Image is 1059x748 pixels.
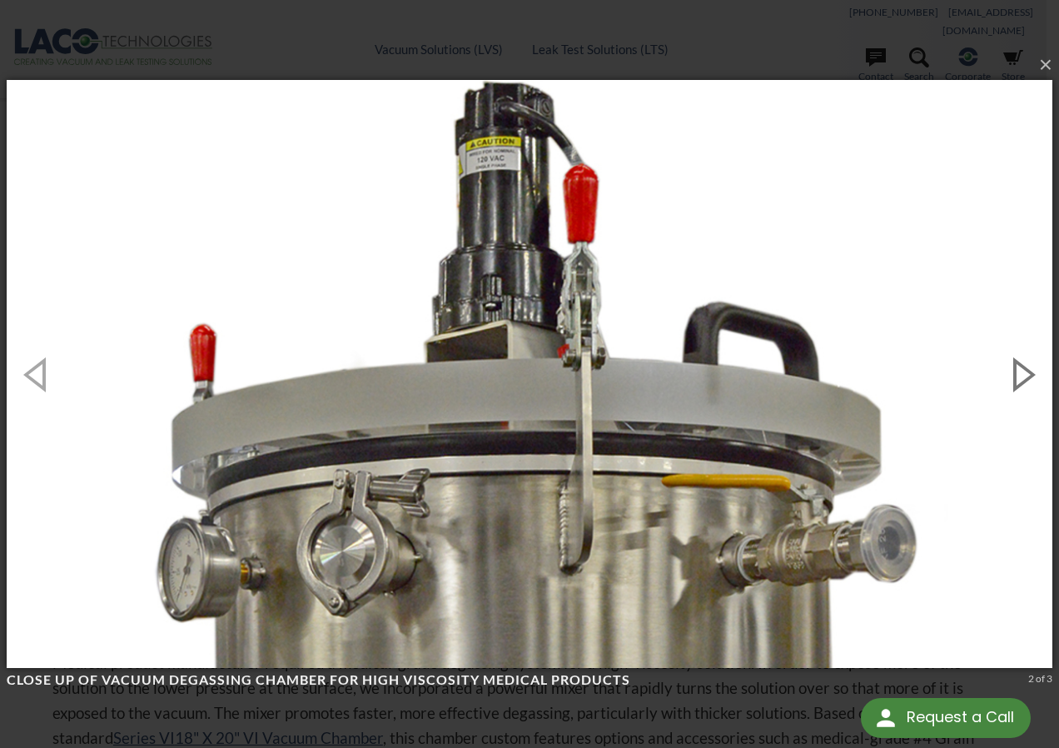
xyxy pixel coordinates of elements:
div: Request a Call [861,698,1031,738]
h4: Close up of Vacuum Degassing Chamber for High Viscosity Medical Products [7,671,1022,689]
div: 2 of 3 [1028,671,1052,686]
img: Close up of Vacuum Degassing Chamber for High Viscosity Medical Products [7,47,1052,702]
button: Next (Right arrow key) [984,328,1059,420]
button: × [12,47,1057,83]
img: round button [873,705,899,731]
div: Request a Call [907,698,1014,736]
